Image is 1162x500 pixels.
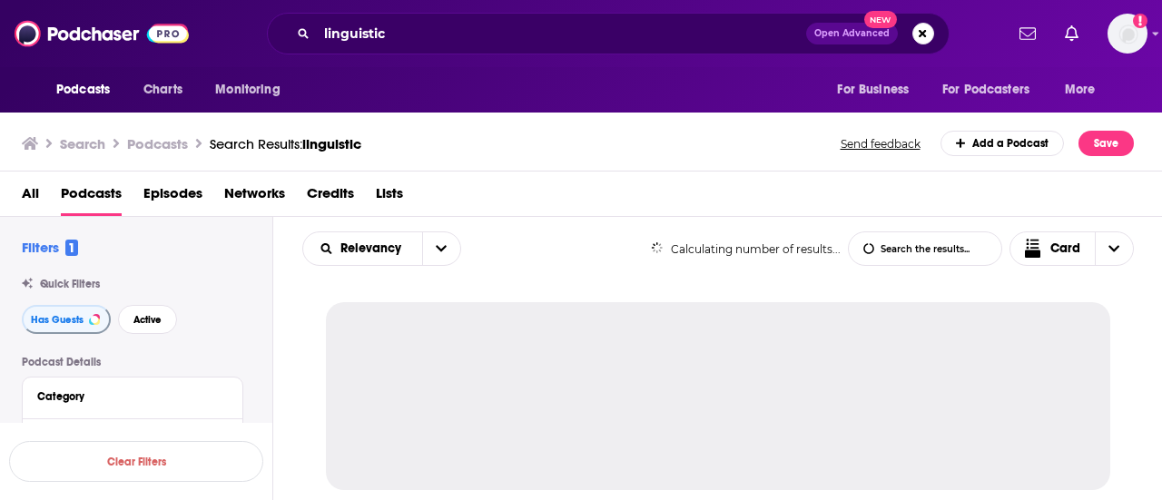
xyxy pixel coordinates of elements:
div: Search Results: [210,135,361,152]
button: Send feedback [835,136,926,152]
span: Logged in as tfnewsroom [1108,14,1147,54]
h2: Choose List sort [302,231,461,266]
span: 1 [65,240,78,256]
h3: Podcasts [127,135,188,152]
a: Episodes [143,179,202,216]
a: Credits [307,179,354,216]
a: Add a Podcast [940,131,1065,156]
a: Show notifications dropdown [1012,18,1043,49]
button: Active [118,305,177,334]
span: Quick Filters [40,278,100,290]
img: Podchaser - Follow, Share and Rate Podcasts [15,16,189,51]
span: Relevancy [340,242,408,255]
a: Search Results:linguistic [210,135,361,152]
span: Active [133,315,162,325]
span: Card [1050,242,1080,255]
h3: Search [60,135,105,152]
span: Monitoring [215,77,280,103]
img: User Profile [1108,14,1147,54]
button: Has Guests [22,305,111,334]
a: Networks [224,179,285,216]
div: Category [37,390,216,403]
span: linguistic [302,135,361,152]
button: Category [37,385,228,407]
a: Lists [376,179,403,216]
a: Charts [132,73,193,107]
button: Choose View [1009,231,1135,266]
button: open menu [422,232,460,265]
button: open menu [1052,73,1118,107]
h2: Filters [22,239,78,256]
span: For Business [837,77,909,103]
span: More [1065,77,1096,103]
button: open menu [202,73,303,107]
a: Podcasts [61,179,122,216]
a: All [22,179,39,216]
a: Show notifications dropdown [1058,18,1086,49]
span: Podcasts [56,77,110,103]
span: Has Guests [31,315,84,325]
span: Charts [143,77,182,103]
button: open menu [824,73,931,107]
p: Podcast Details [22,356,243,368]
button: open menu [44,73,133,107]
span: New [864,11,897,28]
button: Open AdvancedNew [806,23,898,44]
div: Search podcasts, credits, & more... [267,13,950,54]
button: open menu [931,73,1056,107]
svg: Add a profile image [1133,14,1147,28]
input: Search podcasts, credits, & more... [317,19,806,48]
button: open menu [303,242,422,255]
button: Clear Filters [9,441,263,482]
button: Show profile menu [1108,14,1147,54]
span: Open Advanced [814,29,890,38]
div: Calculating number of results... [651,242,841,256]
span: For Podcasters [942,77,1029,103]
button: Save [1078,131,1134,156]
